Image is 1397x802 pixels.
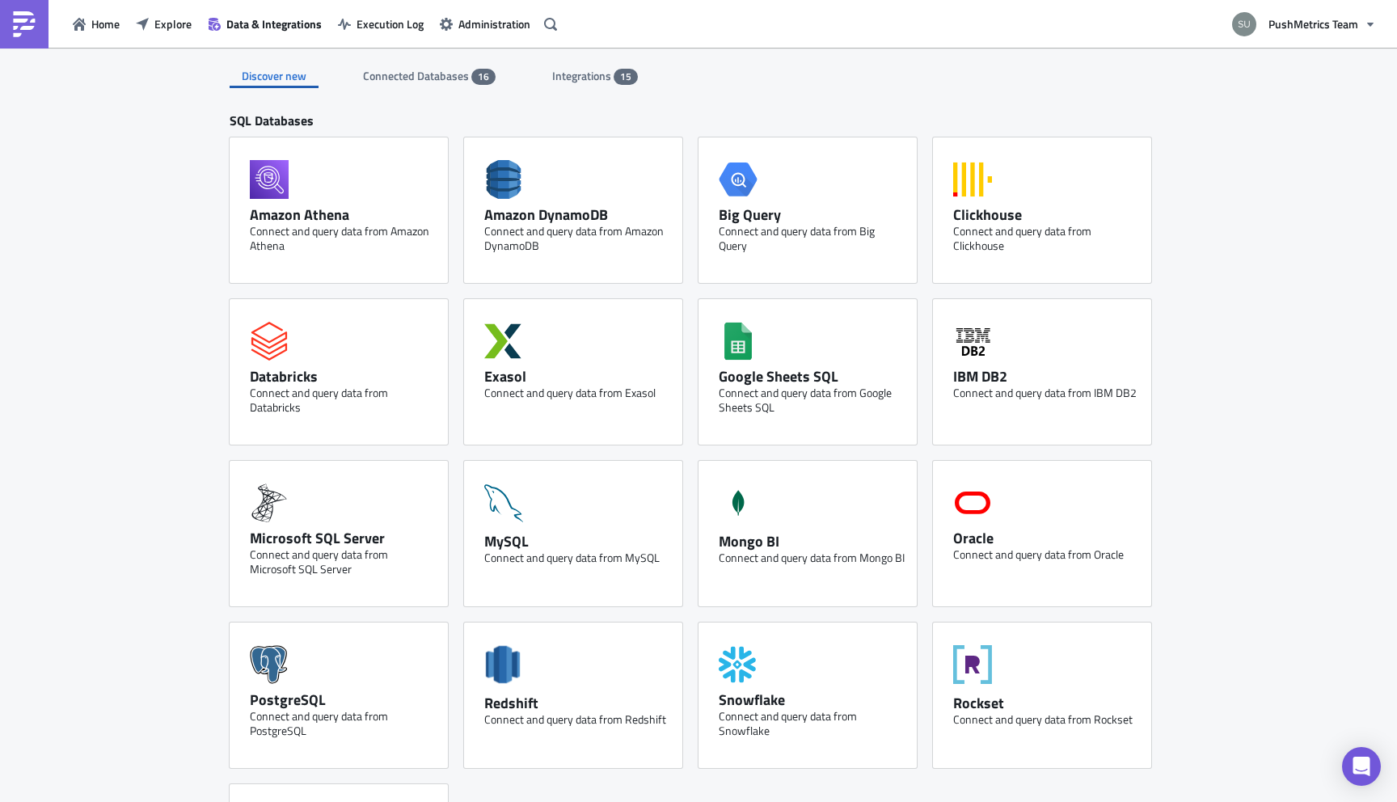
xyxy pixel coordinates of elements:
[200,11,330,36] button: Data & Integrations
[458,15,530,32] span: Administration
[330,11,432,36] button: Execution Log
[719,205,905,224] div: Big Query
[953,547,1139,562] div: Connect and query data from Oracle
[432,11,538,36] button: Administration
[552,67,614,84] span: Integrations
[484,551,670,565] div: Connect and query data from MySQL
[719,551,905,565] div: Connect and query data from Mongo BI
[484,367,670,386] div: Exasol
[250,690,436,709] div: PostgreSQL
[484,205,670,224] div: Amazon DynamoDB
[719,367,905,386] div: Google Sheets SQL
[230,64,319,88] div: Discover new
[484,224,670,253] div: Connect and query data from Amazon DynamoDB
[484,386,670,400] div: Connect and query data from Exasol
[953,529,1139,547] div: Oracle
[11,11,37,37] img: PushMetrics
[250,386,436,415] div: Connect and query data from Databricks
[953,367,1139,386] div: IBM DB2
[620,70,631,83] span: 15
[1230,11,1258,38] img: Avatar
[719,532,905,551] div: Mongo BI
[1268,15,1358,32] span: PushMetrics Team
[719,224,905,253] div: Connect and query data from Big Query
[953,224,1139,253] div: Connect and query data from Clickhouse
[484,694,670,712] div: Redshift
[953,322,992,361] svg: IBM DB2
[953,386,1139,400] div: Connect and query data from IBM DB2
[91,15,120,32] span: Home
[484,712,670,727] div: Connect and query data from Redshift
[1342,747,1381,786] div: Open Intercom Messenger
[250,224,436,253] div: Connect and query data from Amazon Athena
[363,67,471,84] span: Connected Databases
[1222,6,1385,42] button: PushMetrics Team
[719,386,905,415] div: Connect and query data from Google Sheets SQL
[226,15,322,32] span: Data & Integrations
[953,712,1139,727] div: Connect and query data from Rockset
[719,690,905,709] div: Snowflake
[953,694,1139,712] div: Rockset
[484,532,670,551] div: MySQL
[128,11,200,36] button: Explore
[719,709,905,738] div: Connect and query data from Snowflake
[230,112,1167,137] div: SQL Databases
[154,15,192,32] span: Explore
[250,547,436,576] div: Connect and query data from Microsoft SQL Server
[250,367,436,386] div: Databricks
[478,70,489,83] span: 16
[250,529,436,547] div: Microsoft SQL Server
[65,11,128,36] button: Home
[250,205,436,224] div: Amazon Athena
[357,15,424,32] span: Execution Log
[953,205,1139,224] div: Clickhouse
[250,709,436,738] div: Connect and query data from PostgreSQL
